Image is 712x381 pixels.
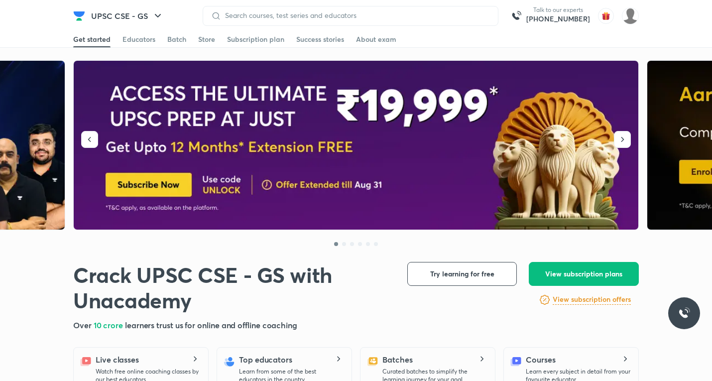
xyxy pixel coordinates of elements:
[545,269,622,279] span: View subscription plans
[94,320,125,330] span: 10 crore
[526,354,555,366] h5: Courses
[553,294,631,306] a: View subscription offers
[526,6,590,14] p: Talk to our experts
[526,14,590,24] a: [PHONE_NUMBER]
[73,31,111,47] a: Get started
[198,34,215,44] div: Store
[122,34,155,44] div: Educators
[167,31,186,47] a: Batch
[296,31,344,47] a: Success stories
[125,320,297,330] span: learners trust us for online and offline coaching
[239,354,292,366] h5: Top educators
[73,34,111,44] div: Get started
[85,6,170,26] button: UPSC CSE - GS
[506,6,526,26] img: call-us
[73,262,391,313] h1: Crack UPSC CSE - GS with Unacademy
[96,354,139,366] h5: Live classes
[167,34,186,44] div: Batch
[356,31,396,47] a: About exam
[678,307,690,319] img: ttu
[227,34,284,44] div: Subscription plan
[221,11,490,19] input: Search courses, test series and educators
[622,7,639,24] img: ra
[296,34,344,44] div: Success stories
[73,320,94,330] span: Over
[198,31,215,47] a: Store
[122,31,155,47] a: Educators
[430,269,494,279] span: Try learning for free
[529,262,639,286] button: View subscription plans
[553,294,631,305] h6: View subscription offers
[407,262,517,286] button: Try learning for free
[382,354,412,366] h5: Batches
[73,10,85,22] img: Company Logo
[227,31,284,47] a: Subscription plan
[356,34,396,44] div: About exam
[598,8,614,24] img: avatar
